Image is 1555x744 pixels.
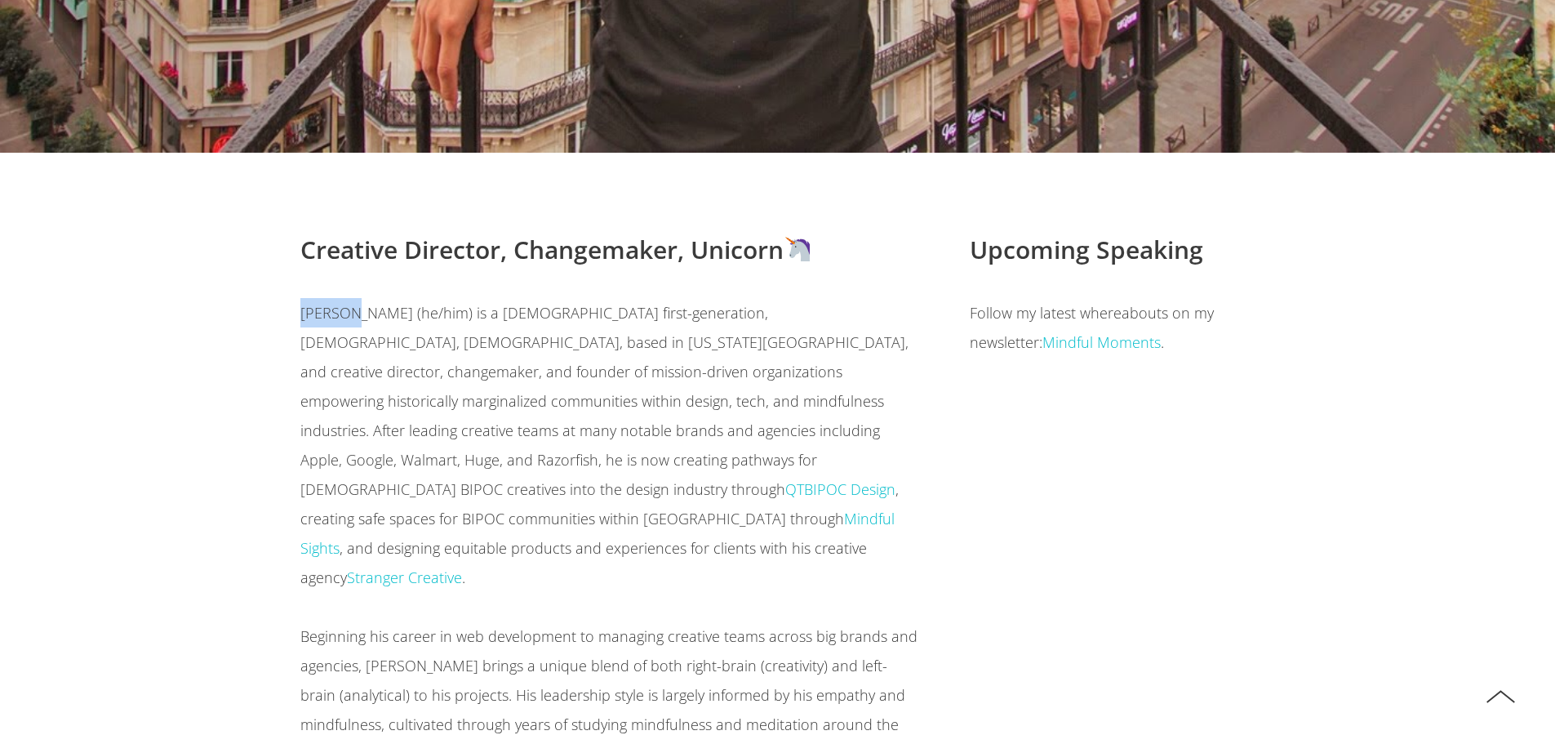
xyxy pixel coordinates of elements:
h3: Creative Director, Changemaker, Unicorn [300,234,921,265]
a: Mindful Moments [1042,332,1161,352]
h3: Upcoming Speaking [970,234,1255,265]
img: 🦄 [785,237,810,261]
p: Follow my latest whereabouts on my newsletter: . [970,298,1255,357]
a: Mindful Sights [300,509,895,558]
a: QTBIPOC Design [785,479,895,499]
a: Stranger Creative [347,568,462,587]
p: [PERSON_NAME] (he/him) is a [DEMOGRAPHIC_DATA] first-generation, [DEMOGRAPHIC_DATA], [DEMOGRAPHIC... [300,298,921,592]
